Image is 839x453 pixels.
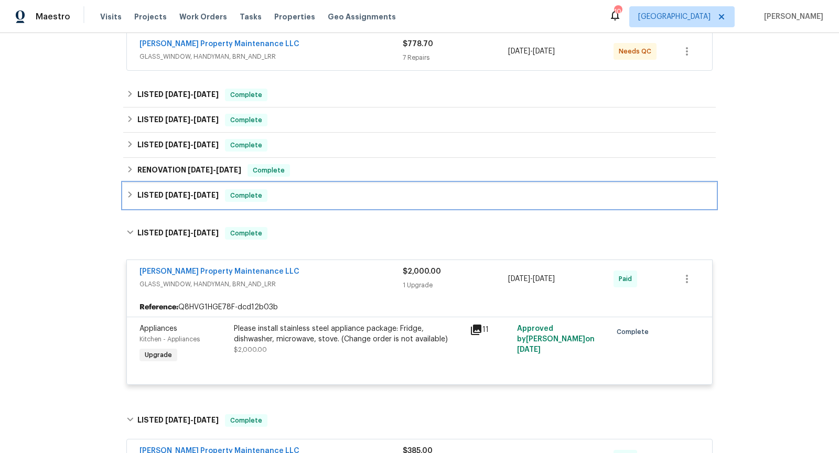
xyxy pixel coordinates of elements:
[517,325,595,353] span: Approved by [PERSON_NAME] on
[403,52,508,63] div: 7 Repairs
[533,48,555,55] span: [DATE]
[193,91,219,98] span: [DATE]
[274,12,315,22] span: Properties
[123,133,716,158] div: LISTED [DATE]-[DATE]Complete
[193,229,219,236] span: [DATE]
[216,166,241,174] span: [DATE]
[226,90,266,100] span: Complete
[403,280,508,290] div: 1 Upgrade
[193,416,219,424] span: [DATE]
[134,12,167,22] span: Projects
[139,40,299,48] a: [PERSON_NAME] Property Maintenance LLC
[141,350,176,360] span: Upgrade
[165,191,219,199] span: -
[249,165,289,176] span: Complete
[139,302,178,312] b: Reference:
[165,229,190,236] span: [DATE]
[508,274,555,284] span: -
[226,415,266,426] span: Complete
[470,323,511,336] div: 11
[165,416,219,424] span: -
[137,114,219,126] h6: LISTED
[226,115,266,125] span: Complete
[617,327,653,337] span: Complete
[165,116,190,123] span: [DATE]
[123,158,716,183] div: RENOVATION [DATE]-[DATE]Complete
[139,279,403,289] span: GLASS_WINDOW, HANDYMAN, BRN_AND_LRR
[139,268,299,275] a: [PERSON_NAME] Property Maintenance LLC
[100,12,122,22] span: Visits
[234,323,464,344] div: Please install stainless steel appliance package: Fridge, dishwasher, microwave, stove. (Change o...
[193,116,219,123] span: [DATE]
[533,275,555,283] span: [DATE]
[240,13,262,20] span: Tasks
[188,166,241,174] span: -
[165,229,219,236] span: -
[226,190,266,201] span: Complete
[226,228,266,239] span: Complete
[123,107,716,133] div: LISTED [DATE]-[DATE]Complete
[137,139,219,152] h6: LISTED
[760,12,823,22] span: [PERSON_NAME]
[234,347,267,353] span: $2,000.00
[619,274,636,284] span: Paid
[137,164,241,177] h6: RENOVATION
[165,116,219,123] span: -
[139,325,177,332] span: Appliances
[619,46,655,57] span: Needs QC
[179,12,227,22] span: Work Orders
[36,12,70,22] span: Maestro
[123,404,716,437] div: LISTED [DATE]-[DATE]Complete
[165,141,190,148] span: [DATE]
[139,336,200,342] span: Kitchen - Appliances
[165,416,190,424] span: [DATE]
[123,183,716,208] div: LISTED [DATE]-[DATE]Complete
[403,268,441,275] span: $2,000.00
[137,189,219,202] h6: LISTED
[508,46,555,57] span: -
[638,12,711,22] span: [GEOGRAPHIC_DATA]
[137,89,219,101] h6: LISTED
[188,166,213,174] span: [DATE]
[403,40,433,48] span: $778.70
[508,48,530,55] span: [DATE]
[193,141,219,148] span: [DATE]
[139,51,403,62] span: GLASS_WINDOW, HANDYMAN, BRN_AND_LRR
[165,191,190,199] span: [DATE]
[328,12,396,22] span: Geo Assignments
[137,227,219,240] h6: LISTED
[123,82,716,107] div: LISTED [DATE]-[DATE]Complete
[193,191,219,199] span: [DATE]
[165,91,219,98] span: -
[226,140,266,150] span: Complete
[127,298,712,317] div: Q8HVG1HGE78F-dcd12b03b
[137,414,219,427] h6: LISTED
[165,141,219,148] span: -
[165,91,190,98] span: [DATE]
[517,346,541,353] span: [DATE]
[123,217,716,250] div: LISTED [DATE]-[DATE]Complete
[614,6,621,17] div: 104
[508,275,530,283] span: [DATE]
